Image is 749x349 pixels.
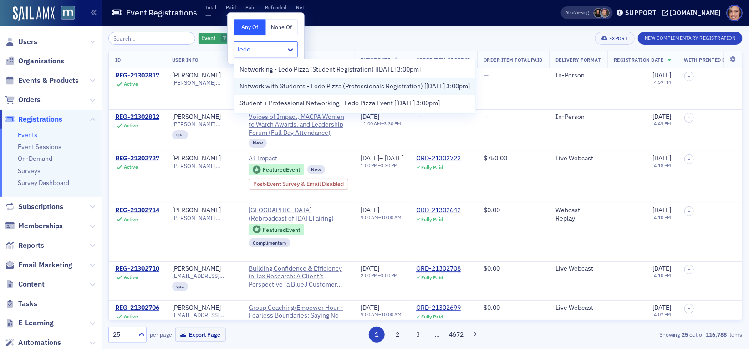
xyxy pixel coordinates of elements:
span: [PERSON_NAME][EMAIL_ADDRESS][DOMAIN_NAME] [172,215,236,221]
span: E-Learning [18,318,54,328]
a: Survey Dashboard [18,179,69,187]
span: Delivery Format [555,56,601,63]
time: 4:07 PM [654,311,672,318]
p: Net [296,4,304,10]
div: REG-21302817 [115,72,159,80]
span: Lauren McDonough [594,8,603,18]
span: — [296,10,302,21]
div: – [361,215,402,221]
a: ORD-21302722 [416,154,461,163]
span: [DATE] [361,113,380,121]
div: [PERSON_NAME] [172,265,221,273]
div: cpa [172,282,188,291]
a: [GEOGRAPHIC_DATA] (Rebroadcast of [DATE] airing) [249,206,348,222]
span: — [226,10,232,21]
div: Also [566,10,575,15]
time: 3:30 PM [381,162,398,169]
button: Export Page [175,328,226,342]
a: ORD-21302699 [416,304,461,312]
a: REG-21302812 [115,113,159,121]
div: In-Person [555,72,601,80]
time: 10:00 AM [382,214,402,221]
a: Tasks [5,299,37,309]
p: Paid [245,4,255,10]
a: ORD-21302642 [416,206,461,215]
div: – [361,163,404,169]
div: Active [124,123,138,128]
span: ? [223,34,226,41]
div: [PERSON_NAME] [172,154,221,163]
time: 4:49 PM [654,120,672,127]
div: – [361,154,404,163]
a: Orders [5,95,41,105]
span: [DATE] [653,113,672,121]
time: 1:00 PM [361,162,378,169]
span: Order Item Total Paid [484,56,543,63]
span: Group Coaching/Empower Hour - Fearless Boundaries: Saying No and Avoiding Burnout [249,304,348,328]
a: Building Confidence & Efficiency in Tax Research: A Client’s Perspective (a BlueJ Customer Spotli... [249,265,348,289]
div: [PERSON_NAME] [172,304,221,312]
span: AI Impact [249,154,331,163]
a: Voices of Impact, MACPA Women to Watch Awards, and Leadership Forum (Full Day Attendance) [249,113,348,137]
button: [DOMAIN_NAME] [662,10,724,16]
div: Fully Paid [422,164,443,170]
div: New [249,139,267,148]
span: [DATE] [653,154,672,162]
div: Featured Event [249,224,304,236]
a: Reports [5,241,44,251]
span: Meghan Will [600,8,610,18]
a: [PERSON_NAME] [172,113,221,121]
time: 4:18 PM [654,162,672,169]
span: Tasks [18,299,37,309]
div: Complimentary [249,238,290,247]
time: 3:00 PM [381,272,398,278]
a: Registrations [5,114,62,124]
span: — [484,71,489,79]
time: 9:00 AM [361,311,379,318]
div: New [307,165,326,174]
span: Email Marketing [18,260,72,270]
a: View Homepage [55,6,75,21]
a: Event Sessions [18,143,61,151]
span: [DATE] [361,264,380,272]
a: Users [5,37,37,47]
div: [PERSON_NAME] [172,206,221,215]
span: Content [18,279,45,289]
span: – [688,209,690,214]
span: ID [115,56,121,63]
span: [PERSON_NAME][EMAIL_ADDRESS][PERSON_NAME][DOMAIN_NAME] [172,163,236,169]
div: Live Webcast [555,265,601,273]
div: ORD-21302708 [416,265,461,273]
div: Fully Paid [422,275,443,281]
span: $0.00 [484,264,500,272]
span: — [245,10,252,21]
span: [DATE] [653,71,672,79]
span: $0.00 [484,206,500,214]
time: 11:00 AM [361,120,382,127]
a: On-Demand [18,154,52,163]
span: – [688,267,690,272]
a: Surveys [18,167,41,175]
div: Webcast Replay [555,206,601,222]
div: Export [609,36,628,41]
time: 4:59 PM [654,79,672,85]
button: Any Of [234,19,266,35]
div: REG-21302714 [115,206,159,215]
button: Export [595,32,635,45]
a: Content [5,279,45,289]
span: Order Item Order ID [416,56,471,63]
a: [PERSON_NAME] [172,72,221,80]
span: [PERSON_NAME][EMAIL_ADDRESS][PERSON_NAME][DOMAIN_NAME] [172,79,236,86]
a: SailAMX [13,6,55,21]
span: [DATE] [653,303,672,312]
a: Organizations [5,56,64,66]
span: Event [202,34,216,41]
time: 10:00 AM [382,311,402,318]
strong: 25 [680,330,690,339]
span: Memberships [18,221,63,231]
button: 2 [390,327,406,343]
